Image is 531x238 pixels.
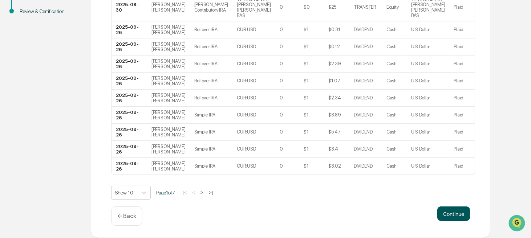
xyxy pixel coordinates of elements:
td: 2025-09-26 [112,124,147,141]
div: TRANSFER [354,4,376,10]
div: CUR:USD [237,129,256,135]
div: DIVIDEND [354,27,373,32]
div: CUR:USD [237,78,256,83]
div: $1 [304,146,308,152]
div: [PERSON_NAME] [PERSON_NAME] [151,93,186,103]
td: Simple IRA [190,107,233,124]
img: 1746055101610-c473b297-6a78-478c-a979-82029cc54cd1 [7,56,20,69]
div: DIVIDEND [354,163,373,169]
div: Equity [386,4,398,10]
div: U S Dollar [411,95,430,100]
td: Plaid [450,90,475,107]
div: $0 [304,4,309,10]
div: $1 [304,163,308,169]
div: 0 [280,4,283,10]
div: CUR:USD [237,146,256,152]
div: 0 [280,146,283,152]
div: $0.31 [328,27,340,32]
button: Continue [437,206,470,221]
div: $1.07 [328,78,340,83]
a: Powered byPylon [51,123,88,128]
div: Cash [386,95,397,100]
div: U S Dollar [411,27,430,32]
td: 2025-09-26 [112,141,147,158]
td: Rollover IRA [190,90,233,107]
div: Cash [386,112,397,118]
div: U S Dollar [411,129,430,135]
span: Data Lookup [15,105,46,112]
span: Preclearance [15,91,47,99]
button: >| [207,189,215,196]
div: 0 [280,112,283,118]
div: We're available if you need us! [25,63,92,69]
button: Start new chat [123,58,132,66]
div: U S Dollar [411,146,430,152]
span: Page 1 of 7 [156,190,175,196]
div: [PERSON_NAME] [PERSON_NAME] [151,144,186,155]
div: $1 [304,78,308,83]
div: [PERSON_NAME] [PERSON_NAME] [151,110,186,120]
div: Cash [386,146,397,152]
div: CUR:USD [237,163,256,169]
div: [PERSON_NAME] [PERSON_NAME] [151,161,186,172]
button: > [198,189,206,196]
a: 🖐️Preclearance [4,89,50,102]
div: DIVIDEND [354,61,373,66]
div: Cash [386,78,397,83]
td: Plaid [450,107,475,124]
div: 🗄️ [53,92,58,98]
div: $1 [304,129,308,135]
div: $1 [304,61,308,66]
td: Simple IRA [190,124,233,141]
div: $3.4 [328,146,338,152]
td: Plaid [450,124,475,141]
div: $2.39 [328,61,341,66]
div: Review & Certification [20,8,79,15]
td: Rollover IRA [190,21,233,38]
td: Rollover IRA [190,73,233,90]
div: U S Dollar [411,163,430,169]
div: 0 [280,163,283,169]
div: CUR:USD [237,95,256,100]
div: CUR:USD [237,44,256,49]
td: Plaid [450,38,475,56]
span: Pylon [72,123,88,128]
td: Plaid [450,141,475,158]
div: Cash [386,61,397,66]
div: 0 [280,61,283,66]
div: U S Dollar [411,61,430,66]
iframe: Open customer support [508,214,527,234]
p: How can we help? [7,15,132,27]
div: Cash [386,129,397,135]
div: [PERSON_NAME] [PERSON_NAME] [151,2,186,13]
div: Cash [386,44,397,49]
div: $5.47 [328,129,341,135]
div: DIVIDEND [354,78,373,83]
td: 2025-09-26 [112,107,147,124]
div: $0.12 [328,44,340,49]
div: $25 [328,4,336,10]
div: U S Dollar [411,44,430,49]
td: 2025-09-26 [112,158,147,175]
div: $3.89 [328,112,341,118]
div: CUR:USD [237,27,256,32]
td: 2025-09-26 [112,90,147,107]
td: Simple IRA [190,158,233,175]
div: Cash [386,27,397,32]
div: DIVIDEND [354,44,373,49]
td: Plaid [450,158,475,175]
td: Plaid [450,73,475,90]
div: 0 [280,78,283,83]
div: [PERSON_NAME] [PERSON_NAME] [151,24,186,35]
button: < [190,189,197,196]
td: Simple IRA [190,141,233,158]
td: 2025-09-26 [112,56,147,73]
div: [PERSON_NAME] [PERSON_NAME] [151,41,186,52]
div: CUR:USD [237,61,256,66]
button: |< [181,189,189,196]
div: $1 [304,44,308,49]
div: $1 [304,27,308,32]
div: 0 [280,27,283,32]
